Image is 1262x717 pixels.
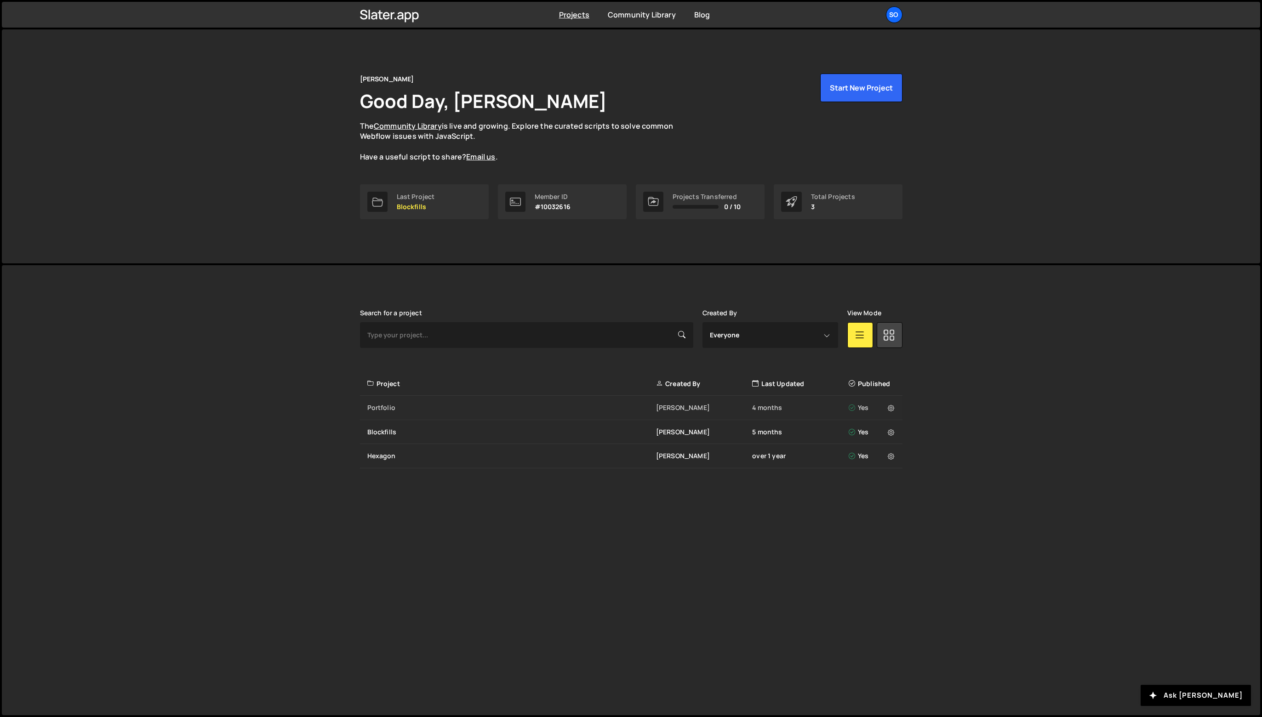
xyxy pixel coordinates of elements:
a: Last Project Blockfills [360,184,489,219]
a: Portfolio [PERSON_NAME] 4 months Yes [360,396,902,420]
button: Ask [PERSON_NAME] [1141,685,1251,706]
a: Blockfills [PERSON_NAME] 5 months Yes [360,420,902,444]
label: Search for a project [360,309,422,317]
label: View Mode [847,309,881,317]
input: Type your project... [360,322,693,348]
div: 4 months [752,403,848,412]
div: Total Projects [811,193,855,200]
div: [PERSON_NAME] [360,74,414,85]
div: Last Project [397,193,435,200]
div: Yes [849,403,897,412]
a: Hexagon [PERSON_NAME] over 1 year Yes [360,444,902,468]
a: Blog [694,10,710,20]
div: Created By [656,379,752,388]
div: Portfolio [367,403,656,412]
span: 0 / 10 [724,203,741,211]
div: Member ID [535,193,571,200]
a: Community Library [608,10,676,20]
div: Last Updated [752,379,848,388]
p: #10032616 [535,203,571,211]
p: Blockfills [397,203,435,211]
button: Start New Project [820,74,902,102]
div: Projects Transferred [673,193,741,200]
div: Blockfills [367,427,656,437]
div: [PERSON_NAME] [656,427,752,437]
div: [PERSON_NAME] [656,451,752,461]
div: over 1 year [752,451,848,461]
a: Email us [466,152,495,162]
h1: Good Day, [PERSON_NAME] [360,88,607,114]
a: Projects [559,10,589,20]
div: 5 months [752,427,848,437]
p: 3 [811,203,855,211]
div: Published [849,379,897,388]
p: The is live and growing. Explore the curated scripts to solve common Webflow issues with JavaScri... [360,121,691,162]
a: so [886,6,902,23]
div: Hexagon [367,451,656,461]
div: [PERSON_NAME] [656,403,752,412]
div: Project [367,379,656,388]
div: Yes [849,427,897,437]
label: Created By [702,309,737,317]
div: Yes [849,451,897,461]
a: Community Library [374,121,442,131]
